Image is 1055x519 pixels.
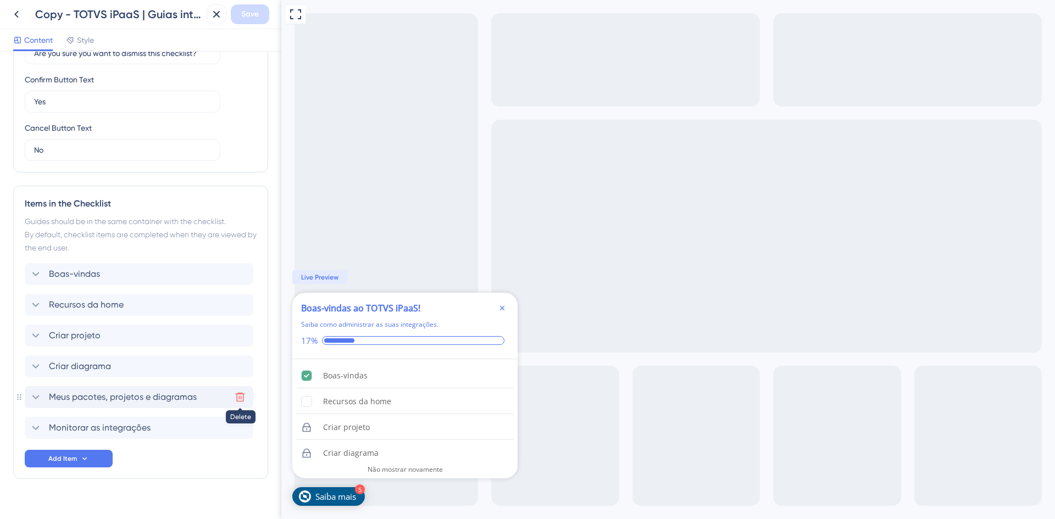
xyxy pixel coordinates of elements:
div: Copy - TOTVS iPaaS | Guias interativos da home [35,7,202,22]
span: Live Preview [20,273,57,282]
button: Add Item [25,450,113,467]
div: Boas-vindas ao TOTVS iPaaS! [20,302,139,315]
div: Recursos da home is incomplete. [15,389,232,414]
div: Recursos da home [42,395,110,408]
div: Criar projeto is locked. Complete os guias na ordem [15,415,232,440]
div: Não mostrar novamente [86,465,162,474]
input: Type the value [34,96,211,108]
div: Checklist items [11,359,236,458]
span: Criar diagrama [49,360,111,373]
div: 17% [20,336,36,345]
span: Criar projeto [49,329,101,342]
span: Recursos da home [49,298,124,311]
div: Cancel Button Text [25,121,92,135]
div: Guides should be in the same container with the checklist. By default, checklist items are comple... [25,215,257,254]
span: Save [241,8,259,21]
div: Open Saiba mais checklist, remaining modules: 5 [11,487,84,506]
div: Close Checklist [214,302,227,315]
button: Save [231,4,269,24]
div: Items in the Checklist [25,197,257,210]
span: Style [77,34,94,47]
div: Boas-vindas is complete. [15,364,232,388]
div: Criar projeto [42,421,88,434]
div: Confirm Button Text [25,73,94,86]
div: Saiba mais [34,491,75,502]
input: Type the value [34,47,211,59]
div: Saiba como administrar as suas integrações. [20,319,157,330]
div: Criar diagrama [42,447,97,460]
div: Criar diagrama is locked. Complete os guias na ordem [15,441,232,466]
div: 5 [74,484,84,494]
span: Meus pacotes, projetos e diagramas [49,390,197,404]
span: Boas-vindas [49,267,100,281]
input: Type the value [34,144,211,156]
div: Checklist Container [11,293,236,478]
div: Checklist progress: 17% [20,336,227,345]
span: Content [24,34,53,47]
div: Boas-vindas [42,369,86,382]
span: Add Item [48,454,77,463]
img: launcher-image-alternative-text [18,490,30,503]
span: Monitorar as integrações [49,421,151,434]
